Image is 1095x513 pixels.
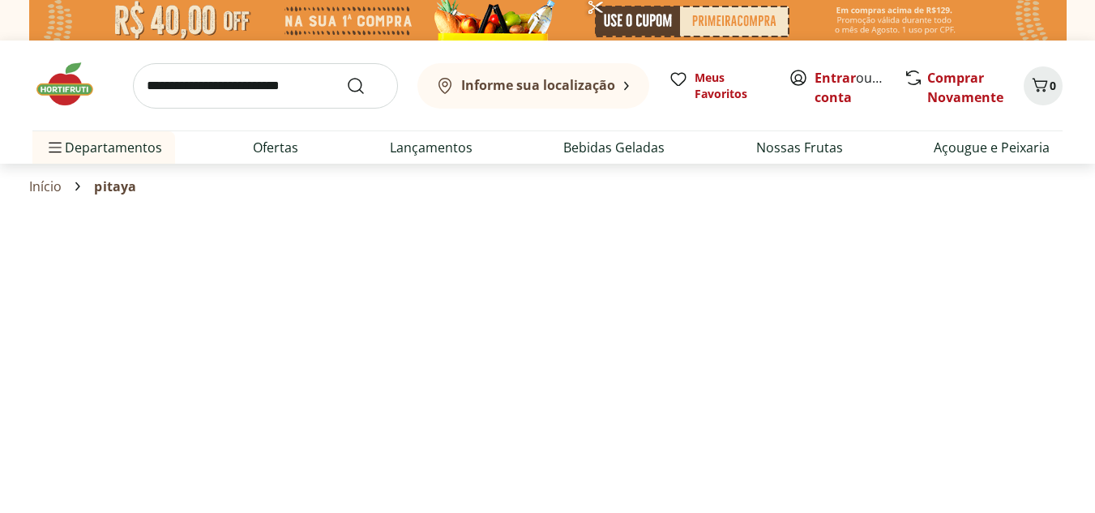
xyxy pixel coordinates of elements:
input: search [133,63,398,109]
a: Nossas Frutas [756,138,843,157]
button: Submit Search [346,76,385,96]
span: Departamentos [45,128,162,167]
img: Hortifruti [32,60,113,109]
a: Açougue e Peixaria [934,138,1050,157]
span: 0 [1050,78,1056,93]
a: Entrar [815,69,856,87]
a: Comprar Novamente [927,69,1003,106]
a: Início [29,179,62,194]
button: Carrinho [1024,66,1063,105]
a: Meus Favoritos [669,70,769,102]
span: Meus Favoritos [695,70,769,102]
button: Informe sua localização [417,63,649,109]
span: ou [815,68,887,107]
a: Bebidas Geladas [563,138,665,157]
a: Criar conta [815,69,904,106]
a: Ofertas [253,138,298,157]
a: Lançamentos [390,138,473,157]
span: pitaya [94,179,136,194]
b: Informe sua localização [461,76,615,94]
button: Menu [45,128,65,167]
